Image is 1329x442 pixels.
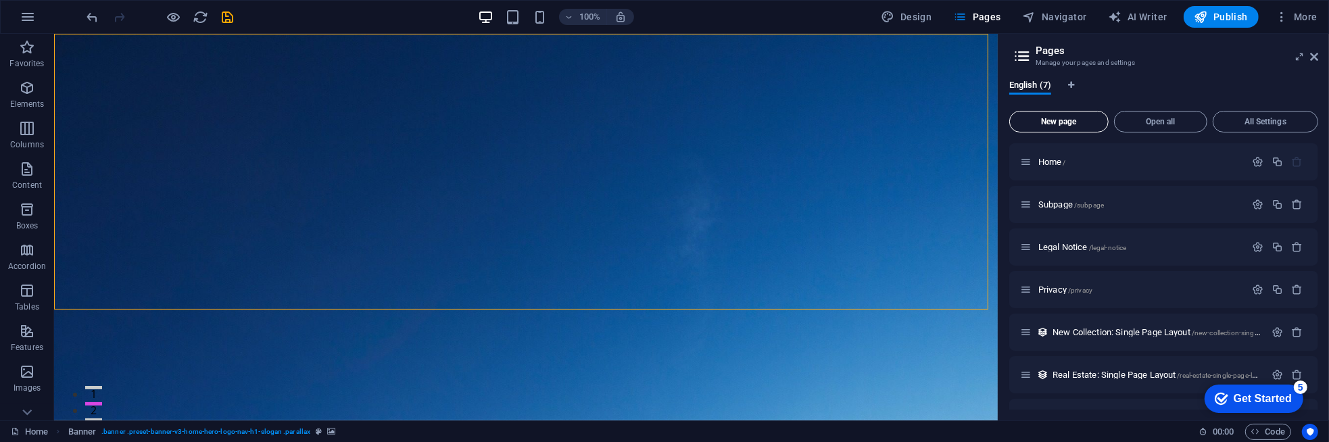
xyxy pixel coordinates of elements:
[1272,326,1283,338] div: Settings
[1036,57,1291,69] h3: Manage your pages and settings
[1292,156,1303,168] div: The startpage cannot be deleted
[1120,118,1201,126] span: Open all
[31,385,48,388] button: 3
[614,11,627,23] i: On resize automatically adjust zoom level to fit chosen device.
[11,7,110,35] div: Get Started 5 items remaining, 0% complete
[876,6,938,28] button: Design
[953,10,1000,24] span: Pages
[1184,6,1259,28] button: Publish
[1103,6,1173,28] button: AI Writer
[1009,77,1051,96] span: English (7)
[1038,199,1104,210] span: Click to open page
[220,9,236,25] i: Save (Ctrl+S)
[12,180,42,191] p: Content
[1272,369,1283,380] div: Settings
[1270,6,1323,28] button: More
[101,424,310,440] span: . banner .preset-banner-v3-home-hero-logo-nav-h1-slogan .parallax
[1272,241,1283,253] div: Duplicate
[1034,285,1245,294] div: Privacy/privacy
[193,9,209,25] button: reload
[1037,369,1048,380] div: This layout is used as a template for all items (e.g. a blog post) of this collection. The conten...
[1034,243,1245,251] div: Legal Notice/legal-notice
[1245,424,1291,440] button: Code
[11,342,43,353] p: Features
[1252,156,1263,168] div: Settings
[559,9,607,25] button: 100%
[9,58,44,69] p: Favorites
[220,9,236,25] button: save
[1252,199,1263,210] div: Settings
[1292,326,1303,338] div: Remove
[1037,326,1048,338] div: This layout is used as a template for all items (e.g. a blog post) of this collection. The conten...
[1222,426,1224,437] span: :
[1068,287,1092,294] span: /privacy
[31,352,48,355] button: 1
[1048,370,1265,379] div: Real Estate: Single Page Layout/real-estate-single-page-layout
[1292,199,1303,210] div: Remove
[1219,118,1312,126] span: All Settings
[1023,10,1087,24] span: Navigator
[14,383,41,393] p: Images
[16,220,39,231] p: Boxes
[10,99,45,109] p: Elements
[1292,369,1303,380] div: Remove
[11,424,48,440] a: Click to cancel selection. Double-click to open Pages
[1109,10,1167,24] span: AI Writer
[85,9,101,25] i: Undo: Secondary color (#FF6F61 -> #f9f9f9) (Ctrl+Z)
[1053,370,1270,380] span: Click to open page
[1199,424,1234,440] h6: Session time
[948,6,1006,28] button: Pages
[1017,6,1092,28] button: Navigator
[1034,157,1245,166] div: Home/
[1272,156,1283,168] div: Duplicate
[8,261,46,272] p: Accordion
[40,15,98,27] div: Get Started
[1272,284,1283,295] div: Duplicate
[1194,10,1248,24] span: Publish
[579,9,601,25] h6: 100%
[10,139,44,150] p: Columns
[876,6,938,28] div: Design (Ctrl+Alt+Y)
[1213,111,1318,132] button: All Settings
[1192,329,1298,337] span: /new-collection-single-page-layout
[881,10,932,24] span: Design
[1053,327,1297,337] span: Click to open page
[1009,80,1318,105] div: Language Tabs
[1038,242,1126,252] span: Click to open page
[1251,424,1285,440] span: Code
[316,428,322,435] i: This element is a customizable preset
[1292,284,1303,295] div: Remove
[1272,199,1283,210] div: Duplicate
[1252,241,1263,253] div: Settings
[1089,244,1127,251] span: /legal-notice
[1063,159,1066,166] span: /
[1034,200,1245,209] div: Subpage/subpage
[1302,424,1318,440] button: Usercentrics
[1074,201,1104,209] span: /subpage
[1038,157,1066,167] span: Click to open page
[1038,285,1092,295] span: Click to open page
[15,301,39,312] p: Tables
[1252,284,1263,295] div: Settings
[327,428,335,435] i: This element contains a background
[193,9,209,25] i: Reload page
[1048,328,1265,337] div: New Collection: Single Page Layout/new-collection-single-page-layout
[68,424,97,440] span: Click to select. Double-click to edit
[1213,424,1234,440] span: 00 00
[166,9,182,25] button: Click here to leave preview mode and continue editing
[1275,10,1318,24] span: More
[68,424,336,440] nav: breadcrumb
[1114,111,1207,132] button: Open all
[100,3,114,16] div: 5
[1015,118,1103,126] span: New page
[84,9,101,25] button: undo
[31,368,48,372] button: 2
[1009,111,1109,132] button: New page
[1292,241,1303,253] div: Remove
[1178,372,1270,379] span: /real-estate-single-page-layout
[1036,45,1318,57] h2: Pages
